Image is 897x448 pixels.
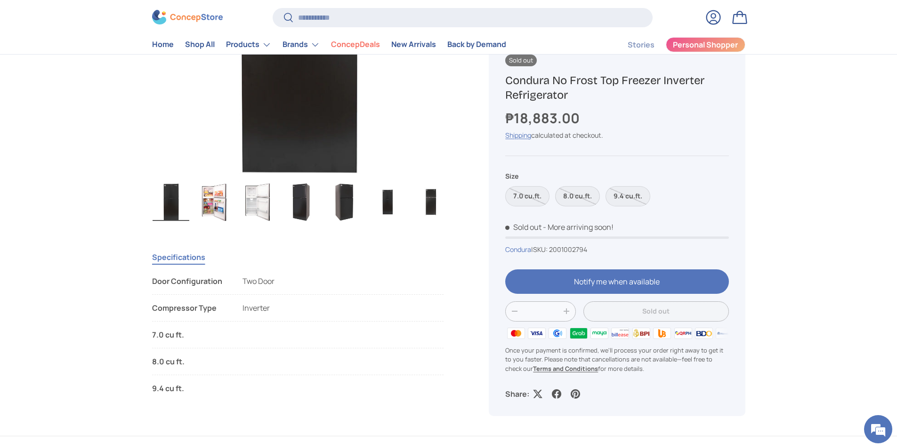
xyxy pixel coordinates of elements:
span: Sold out [505,222,541,232]
span: SKU: [533,245,548,254]
a: Home [152,36,174,54]
p: - More arriving soon! [543,222,614,232]
h1: Condura No Frost Top Freezer Inverter Refrigerator [505,73,728,102]
div: Compressor Type [152,302,227,314]
div: 8.0 cu ft. [152,356,227,367]
img: gcash [547,326,568,340]
img: maya [589,326,610,340]
nav: Primary [152,35,506,54]
legend: Size [505,171,518,181]
span: Two Door [242,276,275,286]
div: Chat with us now [49,53,158,65]
a: ConcepDeals [331,36,380,54]
p: Once your payment is confirmed, we'll process your order right away to get it to you faster. Plea... [505,346,728,373]
summary: Products [220,35,277,54]
span: 2001002794 [549,245,587,254]
img: billease [610,326,630,340]
strong: ₱18,883.00 [505,109,582,127]
div: calculated at checkout. [505,131,728,141]
label: Sold out [555,186,600,206]
img: condura-no-frost-inverter-top-freezer-refrigerator-open-door-with-sample-contents-full-front-view... [196,183,233,221]
img: condura-no-frost-inverter-top-freezer-refrigerator-full-view-concepstore [412,183,449,221]
img: Condura No Frost Top Freezer Inverter Refrigerator [369,183,406,221]
img: condura-no-frost-inverter-top-freezer-refrigerator-open-door-full-front-view-concepstore [239,183,276,221]
img: bdo [694,326,714,340]
img: condura-no-frost-inverter-top-freezer-refrigerator-closed-door-full-left-side-view-concepstore [283,183,319,221]
a: New Arrivals [391,36,436,54]
button: Sold out [583,301,728,322]
img: condura-no-frost-inverter-top-freezer-refrigerator-closed-door-full-right-side-view-concepstore [326,183,363,221]
p: Share: [505,388,529,400]
a: Shipping [505,131,531,140]
img: qrph [672,326,693,340]
nav: Secondary [605,35,745,54]
a: Shop All [185,36,215,54]
label: Sold out [606,186,650,206]
img: visa [526,326,547,340]
img: master [505,326,526,340]
button: Specifications [152,246,205,268]
span: We're online! [55,118,130,213]
img: grabpay [568,326,589,340]
img: metrobank [714,326,735,340]
textarea: Type your message and hit 'Enter' [5,257,179,290]
a: Personal Shopper [666,37,745,52]
div: 7.0 cu ft. [152,329,227,340]
div: Door Configuration [152,275,227,287]
span: Inverter [242,303,270,313]
img: ConcepStore [152,10,223,25]
a: Back by Demand [447,36,506,54]
div: Minimize live chat window [154,5,177,27]
img: ubp [652,326,672,340]
a: Stories [628,36,655,54]
img: condura-no-frost-inverter-top-freezer-refrigerator-closed-door-full-front-view-concepstore [153,183,189,221]
img: bpi [631,326,652,340]
a: Condura [505,245,531,254]
label: Sold out [505,186,550,206]
div: 9.4 cu ft. [152,383,227,394]
span: | [531,245,587,254]
summary: Brands [277,35,325,54]
span: Personal Shopper [673,41,738,49]
span: Sold out [505,55,537,66]
a: Terms and Conditions [533,364,598,373]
